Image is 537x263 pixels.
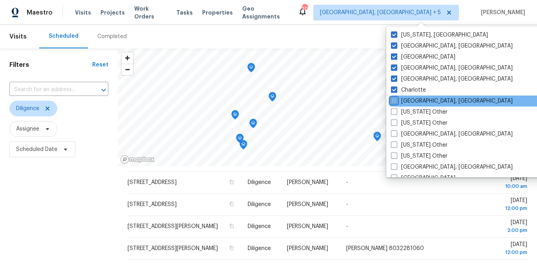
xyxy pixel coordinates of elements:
div: Map marker [268,92,276,104]
span: [PERSON_NAME] [287,180,328,185]
span: [PERSON_NAME] 8032281060 [346,246,424,251]
span: [STREET_ADDRESS][PERSON_NAME] [128,246,218,251]
label: [US_STATE], [GEOGRAPHIC_DATA] [391,31,488,39]
label: [US_STATE] Other [391,108,447,116]
span: Diligence [248,246,271,251]
label: [GEOGRAPHIC_DATA], [GEOGRAPHIC_DATA] [391,163,513,171]
span: [STREET_ADDRESS][PERSON_NAME] [128,224,218,229]
div: Completed [97,33,127,40]
canvas: Map [118,48,537,166]
input: Search for an address... [9,84,86,96]
span: Scheduled Date [16,145,57,153]
button: Copy Address [228,178,235,186]
label: [US_STATE] Other [391,119,447,127]
div: Map marker [231,110,239,122]
button: Copy Address [228,200,235,208]
button: Zoom in [122,52,133,64]
span: [DATE] [466,220,527,234]
div: Map marker [247,63,255,75]
div: Scheduled [49,32,79,40]
label: [GEOGRAPHIC_DATA], [GEOGRAPHIC_DATA] [391,97,513,105]
div: 12:00 pm [466,204,527,212]
a: Mapbox homepage [120,155,155,164]
button: Copy Address [228,223,235,230]
button: Zoom out [122,64,133,75]
span: [GEOGRAPHIC_DATA], [GEOGRAPHIC_DATA] + 5 [320,9,441,17]
div: 204 [302,5,307,13]
span: Work Orders [134,5,167,20]
div: Map marker [236,134,244,146]
div: Map marker [373,132,381,144]
span: [DATE] [466,176,527,190]
span: [PERSON_NAME] [287,224,328,229]
div: Map marker [239,140,247,152]
button: Copy Address [228,245,235,252]
span: - [346,224,348,229]
div: 2:00 pm [466,226,527,234]
label: [GEOGRAPHIC_DATA] [391,174,455,182]
span: - [346,202,348,207]
span: [PERSON_NAME] [478,9,525,17]
label: [GEOGRAPHIC_DATA], [GEOGRAPHIC_DATA] [391,64,513,72]
div: Map marker [249,119,257,131]
label: [GEOGRAPHIC_DATA], [GEOGRAPHIC_DATA] [391,42,513,50]
span: Diligence [16,105,39,112]
span: Projects [100,9,125,17]
span: Assignee [16,125,39,133]
button: Open [98,85,109,96]
span: [PERSON_NAME] [287,202,328,207]
label: [US_STATE] Other [391,141,447,149]
span: Tasks [176,10,193,15]
label: [GEOGRAPHIC_DATA], [GEOGRAPHIC_DATA] [391,130,513,138]
span: Maestro [27,9,53,17]
span: Diligence [248,224,271,229]
span: Diligence [248,180,271,185]
label: [US_STATE] Other [391,152,447,160]
label: [GEOGRAPHIC_DATA] [391,53,455,61]
div: Reset [92,61,108,69]
span: Diligence [248,202,271,207]
span: - [346,180,348,185]
label: Charlotte [391,86,426,94]
span: Visits [9,28,27,45]
div: 10:00 am [466,182,527,190]
span: [PERSON_NAME] [287,246,328,251]
label: [GEOGRAPHIC_DATA], [GEOGRAPHIC_DATA] [391,75,513,83]
h1: Filters [9,61,92,69]
span: Properties [202,9,233,17]
span: [DATE] [466,242,527,256]
span: [STREET_ADDRESS] [128,202,177,207]
span: [STREET_ADDRESS] [128,180,177,185]
span: Geo Assignments [242,5,289,20]
span: Visits [75,9,91,17]
div: 12:00 pm [466,248,527,256]
span: [DATE] [466,198,527,212]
